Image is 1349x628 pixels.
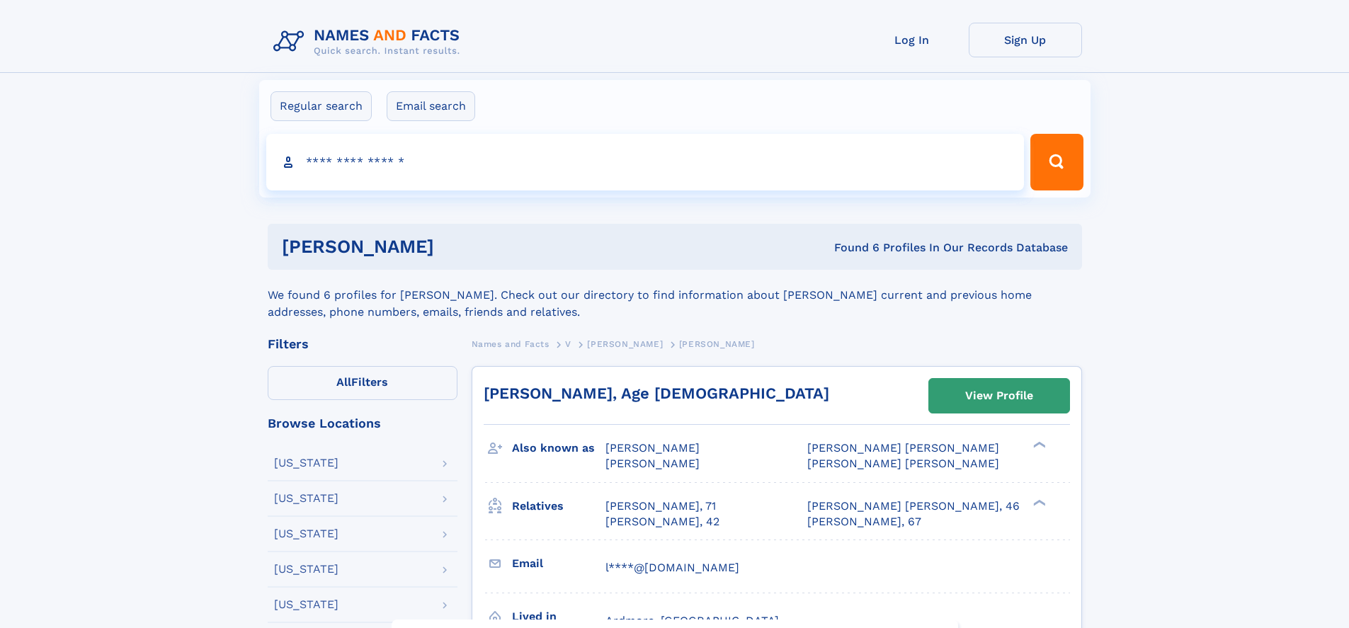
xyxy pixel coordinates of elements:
a: View Profile [929,379,1069,413]
h3: Email [512,552,605,576]
h1: [PERSON_NAME] [282,238,634,256]
div: Filters [268,338,457,350]
div: ❯ [1030,498,1047,507]
h3: Relatives [512,494,605,518]
div: [US_STATE] [274,457,338,469]
div: [US_STATE] [274,564,338,575]
span: [PERSON_NAME] [PERSON_NAME] [807,441,999,455]
a: [PERSON_NAME], Age [DEMOGRAPHIC_DATA] [484,384,829,402]
div: View Profile [965,379,1033,412]
label: Regular search [271,91,372,121]
span: V [565,339,571,349]
span: [PERSON_NAME] [679,339,755,349]
label: Email search [387,91,475,121]
span: [PERSON_NAME] [587,339,663,349]
div: [US_STATE] [274,528,338,539]
button: Search Button [1030,134,1083,190]
label: Filters [268,366,457,400]
a: Names and Facts [472,335,550,353]
img: Logo Names and Facts [268,23,472,61]
a: [PERSON_NAME], 42 [605,514,719,530]
a: V [565,335,571,353]
h3: Also known as [512,436,605,460]
span: All [336,375,351,389]
a: [PERSON_NAME] [587,335,663,353]
span: [PERSON_NAME] [605,441,700,455]
div: [US_STATE] [274,493,338,504]
a: [PERSON_NAME] [PERSON_NAME], 46 [807,498,1020,514]
span: Ardmore, [GEOGRAPHIC_DATA] [605,614,779,627]
div: ❯ [1030,440,1047,450]
a: [PERSON_NAME], 67 [807,514,921,530]
div: We found 6 profiles for [PERSON_NAME]. Check out our directory to find information about [PERSON_... [268,270,1082,321]
a: Sign Up [969,23,1082,57]
a: [PERSON_NAME], 71 [605,498,716,514]
div: Browse Locations [268,417,457,430]
div: Found 6 Profiles In Our Records Database [634,240,1068,256]
div: [US_STATE] [274,599,338,610]
input: search input [266,134,1025,190]
span: [PERSON_NAME] [605,457,700,470]
span: [PERSON_NAME] [PERSON_NAME] [807,457,999,470]
a: Log In [855,23,969,57]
